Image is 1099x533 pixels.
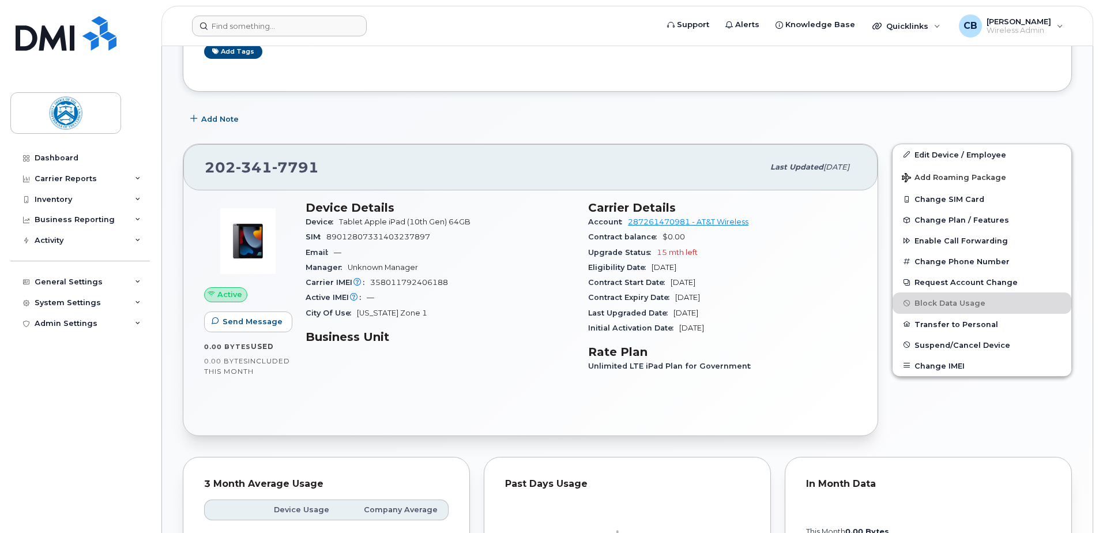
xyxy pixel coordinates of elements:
[183,109,249,130] button: Add Note
[306,248,334,257] span: Email
[893,165,1071,189] button: Add Roaming Package
[306,263,348,272] span: Manager
[217,289,242,300] span: Active
[864,14,949,37] div: Quicklinks
[806,478,1051,490] div: In Month Data
[652,263,676,272] span: [DATE]
[914,237,1008,245] span: Enable Call Forwarding
[893,292,1071,313] button: Block Data Usage
[767,13,863,36] a: Knowledge Base
[334,248,341,257] span: —
[588,248,657,257] span: Upgrade Status
[588,345,857,359] h3: Rate Plan
[893,314,1071,335] button: Transfer to Personal
[659,13,717,36] a: Support
[1049,483,1090,524] iframe: Messenger Launcher
[192,16,367,36] input: Find something...
[588,293,675,302] span: Contract Expiry Date
[223,316,283,327] span: Send Message
[914,340,1010,349] span: Suspend/Cancel Device
[588,217,628,226] span: Account
[204,343,251,351] span: 0.00 Bytes
[251,342,274,351] span: used
[663,232,685,241] span: $0.00
[204,478,449,490] div: 3 Month Average Usage
[306,232,326,241] span: SIM
[588,324,679,332] span: Initial Activation Date
[588,201,857,215] h3: Carrier Details
[236,159,272,176] span: 341
[370,278,448,287] span: 358011792406188
[893,251,1071,272] button: Change Phone Number
[673,309,698,317] span: [DATE]
[340,500,449,520] th: Company Average
[677,19,709,31] span: Support
[893,230,1071,251] button: Enable Call Forwarding
[588,309,673,317] span: Last Upgraded Date
[823,163,849,171] span: [DATE]
[588,232,663,241] span: Contract balance
[306,217,339,226] span: Device
[357,309,427,317] span: [US_STATE] Zone 1
[588,362,756,370] span: Unlimited LTE iPad Plan for Government
[735,19,759,31] span: Alerts
[963,19,977,33] span: CB
[893,355,1071,376] button: Change IMEI
[902,173,1006,184] span: Add Roaming Package
[588,278,671,287] span: Contract Start Date
[253,500,340,520] th: Device Usage
[339,217,471,226] span: Tablet Apple iPad (10th Gen) 64GB
[306,309,357,317] span: City Of Use
[213,207,283,276] img: image20231002-3703462-18bu571.jpeg
[679,324,704,332] span: [DATE]
[770,163,823,171] span: Last updated
[893,189,1071,209] button: Change SIM Card
[914,216,1009,224] span: Change Plan / Features
[326,232,430,241] span: 89012807331403237897
[893,335,1071,355] button: Suspend/Cancel Device
[628,217,748,226] a: 287261470981 - AT&T Wireless
[306,293,367,302] span: Active IMEI
[987,26,1051,35] span: Wireless Admin
[306,278,370,287] span: Carrier IMEI
[205,159,319,176] span: 202
[306,201,574,215] h3: Device Details
[272,159,319,176] span: 7791
[505,478,750,490] div: Past Days Usage
[893,209,1071,230] button: Change Plan / Features
[893,272,1071,292] button: Request Account Change
[204,357,248,365] span: 0.00 Bytes
[987,17,1051,26] span: [PERSON_NAME]
[204,44,262,59] a: Add tags
[785,19,855,31] span: Knowledge Base
[367,293,374,302] span: —
[204,311,292,332] button: Send Message
[201,114,239,125] span: Add Note
[588,263,652,272] span: Eligibility Date
[951,14,1071,37] div: Christopher Bemis
[675,293,700,302] span: [DATE]
[893,144,1071,165] a: Edit Device / Employee
[717,13,767,36] a: Alerts
[348,263,418,272] span: Unknown Manager
[306,330,574,344] h3: Business Unit
[671,278,695,287] span: [DATE]
[886,21,928,31] span: Quicklinks
[657,248,698,257] span: 15 mth left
